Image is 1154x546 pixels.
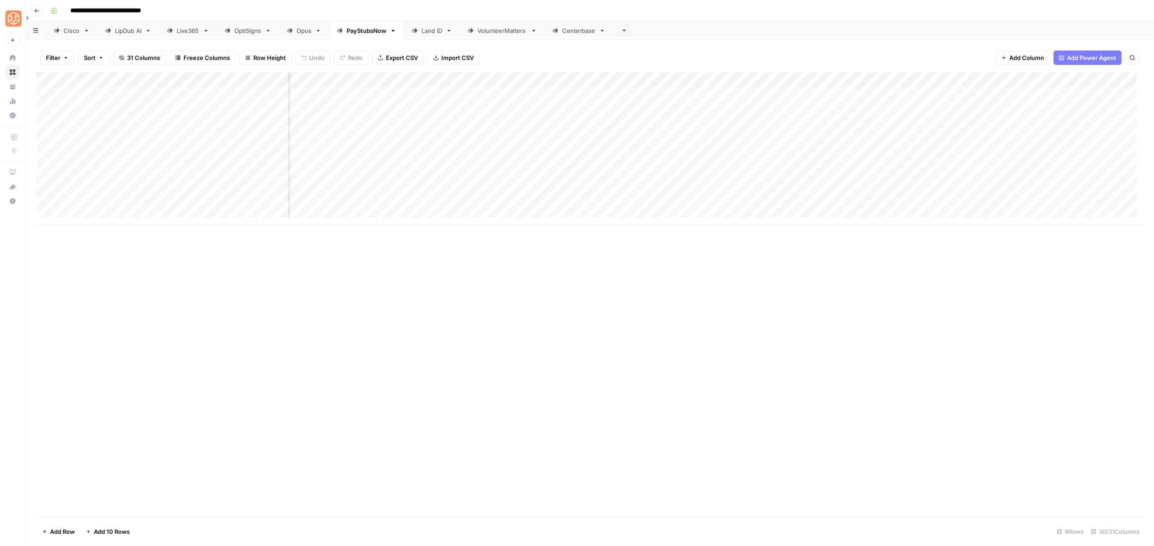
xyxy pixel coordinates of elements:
[427,50,480,65] button: Import CSV
[372,50,424,65] button: Export CSV
[347,26,386,35] div: PayStubsNow
[545,22,613,40] a: Centerbase
[113,50,166,65] button: 31 Columns
[562,26,595,35] div: Centerbase
[477,26,527,35] div: VolunteerMatters
[183,53,230,62] span: Freeze Columns
[5,10,22,27] img: SimpleTiger Logo
[64,26,80,35] div: Cisco
[5,94,20,108] a: Usage
[348,53,362,62] span: Redo
[84,53,96,62] span: Sort
[460,22,545,40] a: VolunteerMatters
[46,53,60,62] span: Filter
[40,50,74,65] button: Filter
[1053,50,1122,65] button: Add Power Agent
[94,527,130,536] span: Add 10 Rows
[329,22,404,40] a: PayStubsNow
[217,22,279,40] a: OptiSigns
[995,50,1050,65] button: Add Column
[295,50,330,65] button: Undo
[234,26,261,35] div: OptiSigns
[5,194,20,208] button: Help + Support
[5,7,20,30] button: Workspace: SimpleTiger
[6,180,19,193] div: What's new?
[78,50,110,65] button: Sort
[80,524,135,539] button: Add 10 Rows
[115,26,142,35] div: LipDub AI
[46,22,97,40] a: Cisco
[1067,53,1116,62] span: Add Power Agent
[159,22,217,40] a: Live365
[1053,524,1087,539] div: 8 Rows
[169,50,236,65] button: Freeze Columns
[177,26,199,35] div: Live365
[1009,53,1044,62] span: Add Column
[5,108,20,123] a: Settings
[97,22,159,40] a: LipDub AI
[309,53,325,62] span: Undo
[127,53,160,62] span: 31 Columns
[5,165,20,179] a: AirOps Academy
[297,26,311,35] div: Opus
[404,22,460,40] a: Land ID
[386,53,418,62] span: Export CSV
[253,53,286,62] span: Row Height
[239,50,292,65] button: Row Height
[441,53,474,62] span: Import CSV
[421,26,442,35] div: Land ID
[37,524,80,539] button: Add Row
[50,527,75,536] span: Add Row
[5,79,20,94] a: Your Data
[1087,524,1143,539] div: 30/31 Columns
[5,179,20,194] button: What's new?
[334,50,368,65] button: Redo
[279,22,329,40] a: Opus
[5,65,20,79] a: Browse
[5,50,20,65] a: Home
